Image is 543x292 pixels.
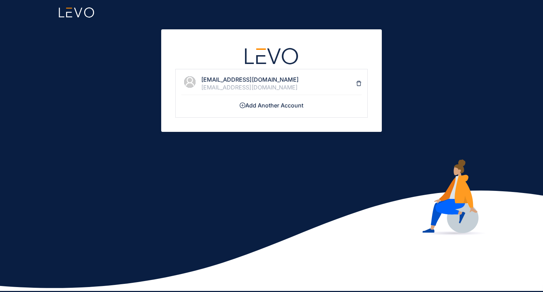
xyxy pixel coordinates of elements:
[184,76,195,88] span: user
[201,84,356,90] div: [EMAIL_ADDRESS][DOMAIN_NAME]
[181,102,362,109] h4: Add Another Account
[240,103,245,108] span: plus-circle
[201,76,356,83] h4: [EMAIL_ADDRESS][DOMAIN_NAME]
[356,81,362,86] span: delete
